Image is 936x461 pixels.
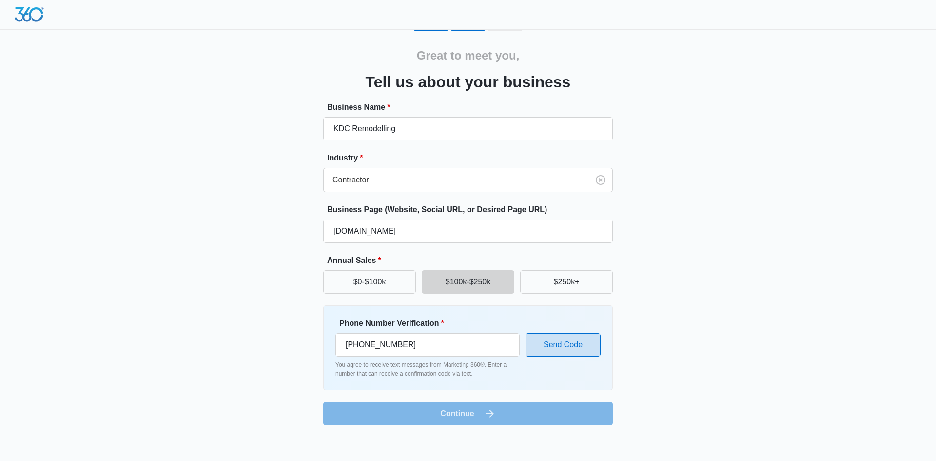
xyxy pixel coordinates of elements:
label: Annual Sales [327,255,617,266]
input: e.g. janesplumbing.com [323,220,613,243]
p: You agree to receive text messages from Marketing 360®. Enter a number that can receive a confirm... [335,361,520,378]
label: Industry [327,152,617,164]
button: $100k-$250k [422,270,514,294]
input: e.g. Jane's Plumbing [323,117,613,140]
button: Clear [593,172,608,188]
label: Phone Number Verification [339,318,524,329]
button: $250k+ [520,270,613,294]
button: Send Code [526,333,601,357]
h2: Great to meet you, [417,47,520,64]
input: Ex. +1-555-555-5555 [335,333,520,357]
h3: Tell us about your business [366,70,571,94]
label: Business Name [327,101,617,113]
label: Business Page (Website, Social URL, or Desired Page URL) [327,204,617,216]
button: $0-$100k [323,270,416,294]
